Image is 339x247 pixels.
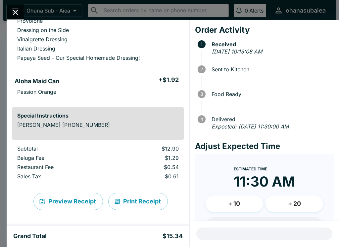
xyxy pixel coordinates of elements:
h5: + $1.92 [159,76,179,84]
p: Passion Orange [17,88,56,95]
em: Expected: [DATE] 11:30:00 AM [212,123,289,130]
p: Provolone [17,18,43,24]
h5: $15.34 [163,232,183,240]
p: Sales Tax [17,173,105,180]
button: Print Receipt [108,193,168,210]
span: Received [208,41,334,47]
p: Vinaigrette Dressing [17,36,68,43]
span: Estimated Time [234,166,267,171]
p: Papaya Seed - Our Special Homemade Dressing! [17,54,140,61]
em: [DATE] 10:13:08 AM [212,48,262,55]
button: + 10 [206,195,263,212]
h5: Aloha Maid Can [15,77,59,85]
p: $12.90 [115,145,179,152]
span: Sent to Kitchen [208,66,334,72]
p: Restaurant Fee [17,164,105,170]
span: Delivered [208,116,334,122]
h4: Order Activity [195,25,334,35]
h5: Grand Total [13,232,47,240]
p: Italian Dressing [17,45,55,52]
h6: Special Instructions [17,112,179,119]
p: $1.29 [115,155,179,161]
button: Close [7,5,24,19]
text: 3 [200,91,203,97]
time: 11:30 AM [234,173,295,190]
text: 4 [200,117,203,122]
button: Preview Receipt [33,193,103,210]
h4: Adjust Expected Time [195,141,334,151]
p: Beluga Fee [17,155,105,161]
text: 2 [200,67,203,72]
span: Food Ready [208,91,334,97]
p: Dressing on the Side [17,27,69,33]
button: + 20 [266,195,323,212]
p: [PERSON_NAME] [PHONE_NUMBER] [17,122,179,128]
table: orders table [12,145,184,182]
p: $0.61 [115,173,179,180]
p: $0.54 [115,164,179,170]
p: Subtotal [17,145,105,152]
text: 1 [201,42,203,47]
